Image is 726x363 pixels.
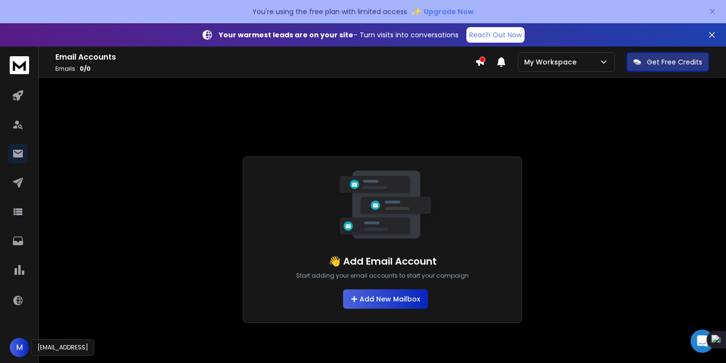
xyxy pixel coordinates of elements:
[219,30,459,40] p: – Turn visits into conversations
[469,30,522,40] p: Reach Out Now
[647,57,702,67] p: Get Free Credits
[55,65,475,73] p: Emails :
[219,30,353,40] strong: Your warmest leads are on your site
[627,52,709,72] button: Get Free Credits
[55,51,475,63] h1: Email Accounts
[691,330,714,353] div: Open Intercom Messenger
[31,339,95,356] div: [EMAIL_ADDRESS]
[252,7,407,16] p: You're using the free plan with limited access
[466,27,525,43] a: Reach Out Now
[411,2,474,21] button: ✨Upgrade Now
[10,338,29,357] button: M
[296,272,469,280] p: Start adding your email accounts to start your campaign
[524,57,580,67] p: My Workspace
[329,254,437,268] h1: 👋 Add Email Account
[424,7,474,16] span: Upgrade Now
[80,64,91,73] span: 0 / 0
[343,289,428,309] button: Add New Mailbox
[411,5,422,18] span: ✨
[10,56,29,74] img: logo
